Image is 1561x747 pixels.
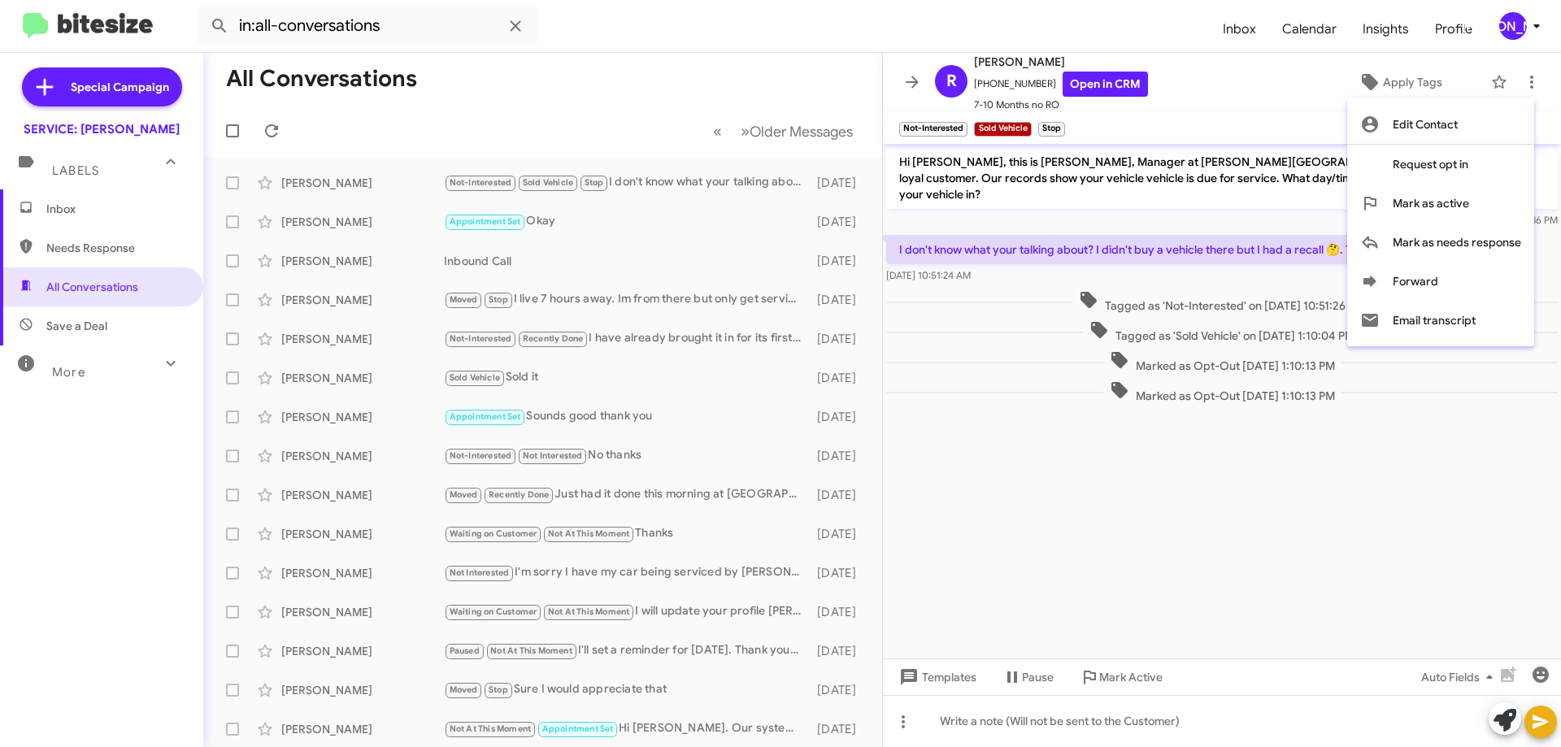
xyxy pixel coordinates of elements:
button: Forward [1347,262,1534,301]
span: Mark as active [1393,184,1469,223]
span: Request opt in [1393,145,1468,184]
span: Edit Contact [1393,105,1458,144]
button: Email transcript [1347,301,1534,340]
span: Mark as needs response [1393,223,1521,262]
